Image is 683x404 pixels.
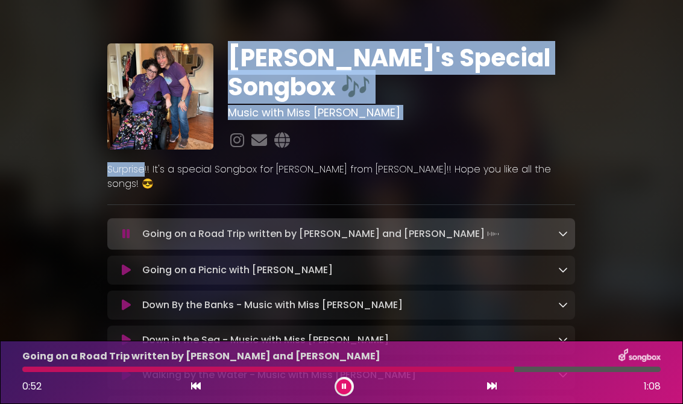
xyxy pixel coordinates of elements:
[22,379,42,393] span: 0:52
[644,379,661,394] span: 1:08
[618,349,661,364] img: songbox-logo-white.png
[142,226,502,242] p: Going on a Road Trip written by [PERSON_NAME] and [PERSON_NAME]
[142,263,333,277] p: Going on a Picnic with [PERSON_NAME]
[142,298,403,312] p: Down By the Banks - Music with Miss [PERSON_NAME]
[107,43,213,150] img: DpsALNU4Qse55zioNQQO
[107,162,575,191] p: Surprise!! It's a special Songbox for [PERSON_NAME] from [PERSON_NAME]!! Hope you like all the so...
[142,333,389,347] p: Down in the Sea - Music with Miss [PERSON_NAME]
[228,43,575,101] h1: [PERSON_NAME]'s Special Songbox 🎶
[228,106,575,119] h3: Music with Miss [PERSON_NAME]
[485,226,502,242] img: waveform4.gif
[22,349,380,364] p: Going on a Road Trip written by [PERSON_NAME] and [PERSON_NAME]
